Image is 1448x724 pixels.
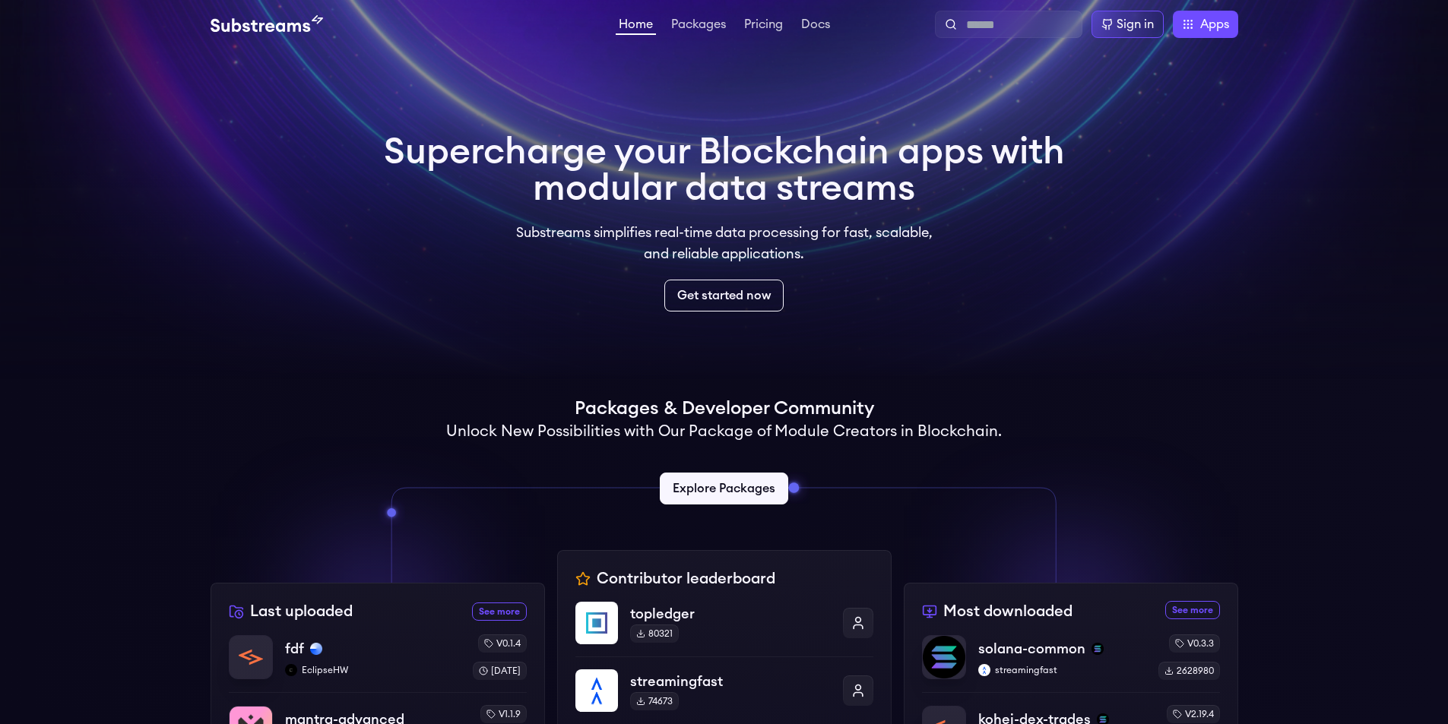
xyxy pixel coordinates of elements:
[473,662,527,680] div: [DATE]
[798,18,833,33] a: Docs
[630,671,831,692] p: streamingfast
[1200,15,1229,33] span: Apps
[664,280,784,311] a: Get started now
[978,664,990,676] img: streamingfast
[923,636,965,678] img: solana-common
[230,636,272,678] img: fdf
[616,18,656,35] a: Home
[668,18,729,33] a: Packages
[575,602,618,644] img: topledger
[505,222,943,264] p: Substreams simplifies real-time data processing for fast, scalable, and reliable applications.
[472,602,527,621] a: See more recently uploaded packages
[446,421,1002,442] h2: Unlock New Possibilities with Our Package of Module Creators in Blockchain.
[741,18,786,33] a: Pricing
[1117,15,1154,33] div: Sign in
[229,634,527,692] a: fdffdfbaseEclipseHWEclipseHWv0.1.4[DATE]
[480,705,527,723] div: v1.1.9
[310,643,322,655] img: base
[384,134,1065,207] h1: Supercharge your Blockchain apps with modular data streams
[978,664,1146,676] p: streamingfast
[285,664,297,676] img: EclipseHW
[1158,662,1220,680] div: 2628980
[575,397,874,421] h1: Packages & Developer Community
[630,624,679,643] div: 80321
[575,656,873,724] a: streamingfaststreamingfast74673
[630,692,679,710] div: 74673
[575,669,618,712] img: streamingfast
[978,638,1085,659] p: solana-common
[1169,634,1220,653] div: v0.3.3
[660,473,788,504] a: Explore Packages
[211,15,323,33] img: Substream's logo
[478,634,527,653] div: v0.1.4
[630,603,831,624] p: topledger
[285,638,304,659] p: fdf
[1165,601,1220,619] a: See more most downloaded packages
[1092,643,1104,655] img: solana
[1167,705,1220,723] div: v2.19.4
[575,602,873,656] a: topledgertopledger80321
[285,664,461,676] p: EclipseHW
[922,634,1220,692] a: solana-commonsolana-commonsolanastreamingfaststreamingfastv0.3.32628980
[1092,11,1164,38] a: Sign in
